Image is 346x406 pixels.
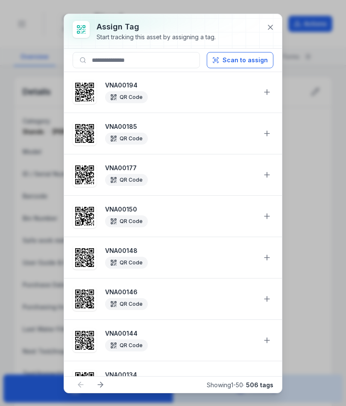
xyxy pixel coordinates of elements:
div: QR Code [105,91,148,103]
div: QR Code [105,215,148,227]
strong: VNA00146 [105,288,255,296]
div: QR Code [105,174,148,186]
button: Scan to assign [207,52,273,68]
strong: VNA00150 [105,205,255,214]
strong: VNA00144 [105,329,255,338]
h3: Assign tag [97,21,216,33]
div: QR Code [105,133,148,145]
strong: VNA00177 [105,164,255,172]
div: QR Code [105,298,148,310]
strong: VNA00185 [105,122,255,131]
strong: 506 tags [246,381,273,389]
div: QR Code [105,339,148,351]
div: Start tracking this asset by assigning a tag. [97,33,216,41]
strong: VNA00134 [105,371,255,379]
span: Showing 1 - 50 · [207,381,273,389]
strong: VNA00194 [105,81,255,90]
div: QR Code [105,257,148,269]
strong: VNA00148 [105,246,255,255]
